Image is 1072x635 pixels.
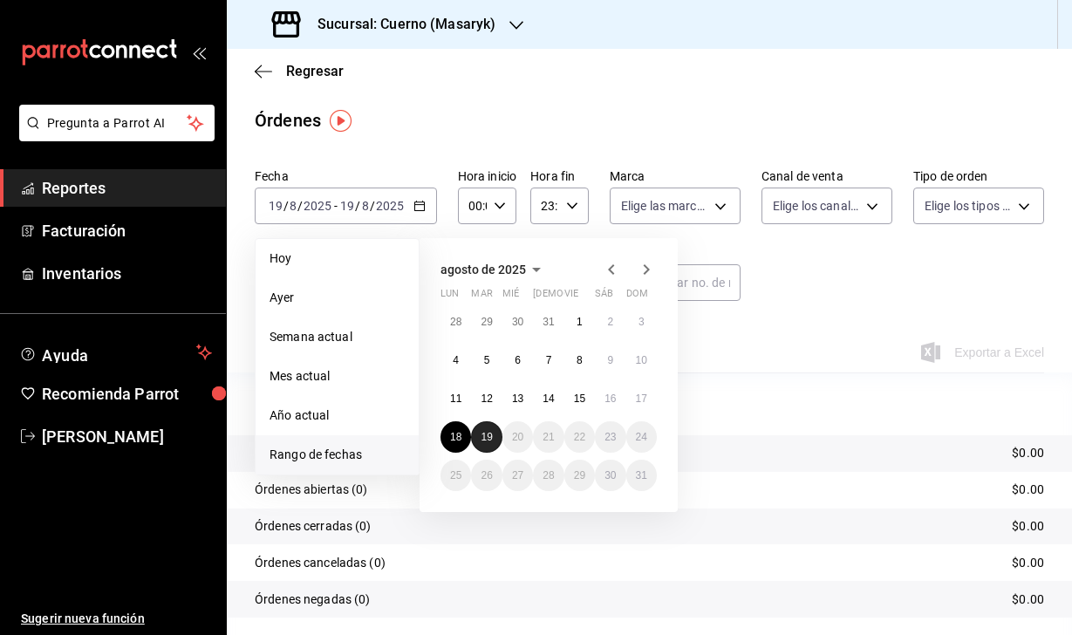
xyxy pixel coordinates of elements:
span: [PERSON_NAME] [42,425,212,448]
abbr: jueves [533,288,636,306]
span: / [370,199,375,213]
span: Rango de fechas [270,446,405,464]
abbr: viernes [564,288,578,306]
input: -- [268,199,283,213]
button: 4 de agosto de 2025 [440,345,471,376]
button: 16 de agosto de 2025 [595,383,625,414]
button: agosto de 2025 [440,259,547,280]
label: Fecha [255,170,437,182]
button: 18 de agosto de 2025 [440,421,471,453]
a: Pregunta a Parrot AI [12,126,215,145]
abbr: sábado [595,288,613,306]
button: 24 de agosto de 2025 [626,421,657,453]
abbr: 1 de agosto de 2025 [577,316,583,328]
button: 11 de agosto de 2025 [440,383,471,414]
abbr: 18 de agosto de 2025 [450,431,461,443]
button: 12 de agosto de 2025 [471,383,502,414]
abbr: 28 de julio de 2025 [450,316,461,328]
button: 20 de agosto de 2025 [502,421,533,453]
abbr: 5 de agosto de 2025 [484,354,490,366]
button: 13 de agosto de 2025 [502,383,533,414]
input: -- [339,199,355,213]
button: 1 de agosto de 2025 [564,306,595,338]
p: Órdenes cerradas (0) [255,517,372,536]
abbr: 17 de agosto de 2025 [636,393,647,405]
abbr: martes [471,288,492,306]
button: Pregunta a Parrot AI [19,105,215,141]
button: 22 de agosto de 2025 [564,421,595,453]
abbr: 10 de agosto de 2025 [636,354,647,366]
input: ---- [303,199,332,213]
button: 21 de agosto de 2025 [533,421,563,453]
button: 2 de agosto de 2025 [595,306,625,338]
span: Elige los canales de venta [773,197,860,215]
label: Canal de venta [761,170,892,182]
span: Pregunta a Parrot AI [47,114,188,133]
abbr: 22 de agosto de 2025 [574,431,585,443]
button: 23 de agosto de 2025 [595,421,625,453]
label: Hora fin [530,170,589,182]
input: -- [289,199,297,213]
abbr: 9 de agosto de 2025 [607,354,613,366]
label: Marca [610,170,741,182]
abbr: 24 de agosto de 2025 [636,431,647,443]
button: Regresar [255,63,344,79]
abbr: 6 de agosto de 2025 [515,354,521,366]
button: 31 de julio de 2025 [533,306,563,338]
button: 7 de agosto de 2025 [533,345,563,376]
span: Reportes [42,176,212,200]
button: 31 de agosto de 2025 [626,460,657,491]
abbr: 27 de agosto de 2025 [512,469,523,481]
abbr: 7 de agosto de 2025 [546,354,552,366]
span: Ayuda [42,342,189,363]
span: Semana actual [270,328,405,346]
button: 30 de agosto de 2025 [595,460,625,491]
span: agosto de 2025 [440,263,526,277]
p: $0.00 [1012,591,1044,609]
p: $0.00 [1012,481,1044,499]
abbr: lunes [440,288,459,306]
span: - [334,199,338,213]
abbr: 11 de agosto de 2025 [450,393,461,405]
p: $0.00 [1012,444,1044,462]
abbr: 8 de agosto de 2025 [577,354,583,366]
abbr: 2 de agosto de 2025 [607,316,613,328]
abbr: 30 de agosto de 2025 [604,469,616,481]
label: Tipo de orden [913,170,1044,182]
button: 8 de agosto de 2025 [564,345,595,376]
abbr: 3 de agosto de 2025 [638,316,645,328]
h3: Sucursal: Cuerno (Masaryk) [304,14,495,35]
button: 27 de agosto de 2025 [502,460,533,491]
label: Hora inicio [458,170,516,182]
span: Facturación [42,219,212,242]
abbr: 26 de agosto de 2025 [481,469,492,481]
input: -- [361,199,370,213]
span: Inventarios [42,262,212,285]
button: 29 de julio de 2025 [471,306,502,338]
button: 17 de agosto de 2025 [626,383,657,414]
abbr: domingo [626,288,648,306]
p: $0.00 [1012,554,1044,572]
button: 19 de agosto de 2025 [471,421,502,453]
abbr: 28 de agosto de 2025 [543,469,554,481]
button: 14 de agosto de 2025 [533,383,563,414]
button: 29 de agosto de 2025 [564,460,595,491]
button: 10 de agosto de 2025 [626,345,657,376]
button: 28 de agosto de 2025 [533,460,563,491]
abbr: 12 de agosto de 2025 [481,393,492,405]
input: ---- [375,199,405,213]
abbr: 16 de agosto de 2025 [604,393,616,405]
img: Tooltip marker [330,110,352,132]
abbr: 30 de julio de 2025 [512,316,523,328]
span: / [283,199,289,213]
abbr: 25 de agosto de 2025 [450,469,461,481]
abbr: 13 de agosto de 2025 [512,393,523,405]
span: Ayer [270,289,405,307]
button: 15 de agosto de 2025 [564,383,595,414]
span: Mes actual [270,367,405,386]
p: $0.00 [1012,517,1044,536]
abbr: 31 de agosto de 2025 [636,469,647,481]
abbr: 14 de agosto de 2025 [543,393,554,405]
span: / [297,199,303,213]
